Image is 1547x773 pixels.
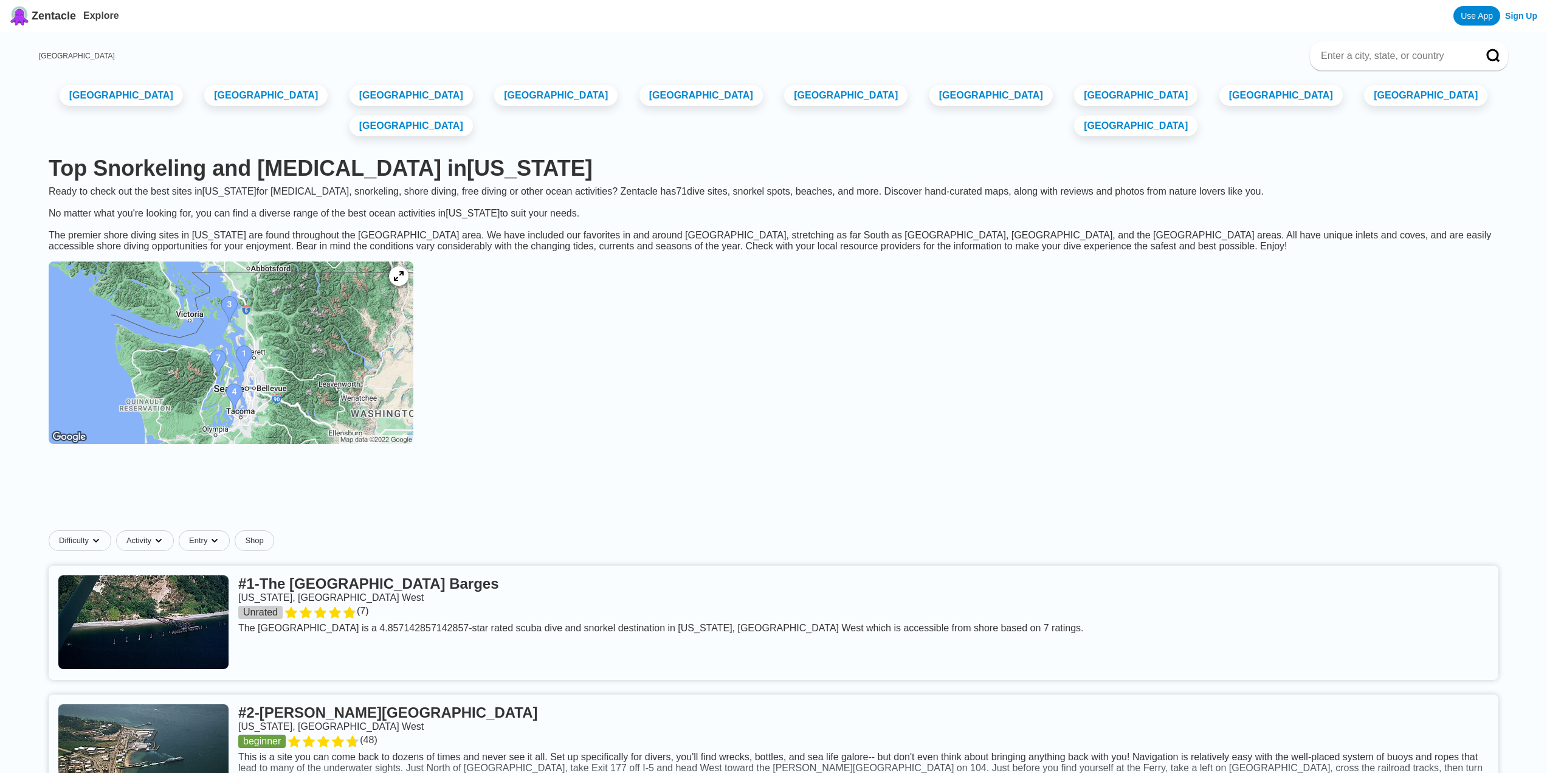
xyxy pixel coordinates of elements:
[1453,6,1500,26] a: Use App
[929,85,1053,106] a: [GEOGRAPHIC_DATA]
[49,262,413,444] img: Washington dive site map
[1320,50,1469,62] input: Enter a city, state, or country
[1364,85,1487,106] a: [GEOGRAPHIC_DATA]
[1074,85,1197,106] a: [GEOGRAPHIC_DATA]
[479,466,1069,521] iframe: Advertisement
[639,85,763,106] a: [GEOGRAPHIC_DATA]
[350,116,473,136] a: [GEOGRAPHIC_DATA]
[39,230,1508,252] div: The premier shore diving sites in [US_STATE] are found throughout the [GEOGRAPHIC_DATA] area. We ...
[154,536,164,546] img: dropdown caret
[39,186,1508,230] div: Ready to check out the best sites in [US_STATE] for [MEDICAL_DATA], snorkeling, shore diving, fre...
[49,156,1498,181] h1: Top Snorkeling and [MEDICAL_DATA] in [US_STATE]
[210,536,219,546] img: dropdown caret
[39,52,115,60] a: [GEOGRAPHIC_DATA]
[350,85,473,106] a: [GEOGRAPHIC_DATA]
[494,85,618,106] a: [GEOGRAPHIC_DATA]
[91,536,101,546] img: dropdown caret
[179,530,235,551] button: Entrydropdown caret
[235,530,274,551] a: Shop
[32,10,76,23] span: Zentacle
[204,85,328,106] a: [GEOGRAPHIC_DATA]
[784,85,908,106] a: [GEOGRAPHIC_DATA]
[49,530,116,551] button: Difficultydropdown caret
[60,85,183,106] a: [GEOGRAPHIC_DATA]
[1074,116,1197,136] a: [GEOGRAPHIC_DATA]
[39,252,423,456] a: Washington dive site map
[83,10,119,21] a: Explore
[189,536,207,546] span: Entry
[10,6,76,26] a: Zentacle logoZentacle
[59,536,89,546] span: Difficulty
[116,530,179,551] button: Activitydropdown caret
[1219,85,1343,106] a: [GEOGRAPHIC_DATA]
[1505,11,1537,21] a: Sign Up
[126,536,151,546] span: Activity
[10,6,29,26] img: Zentacle logo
